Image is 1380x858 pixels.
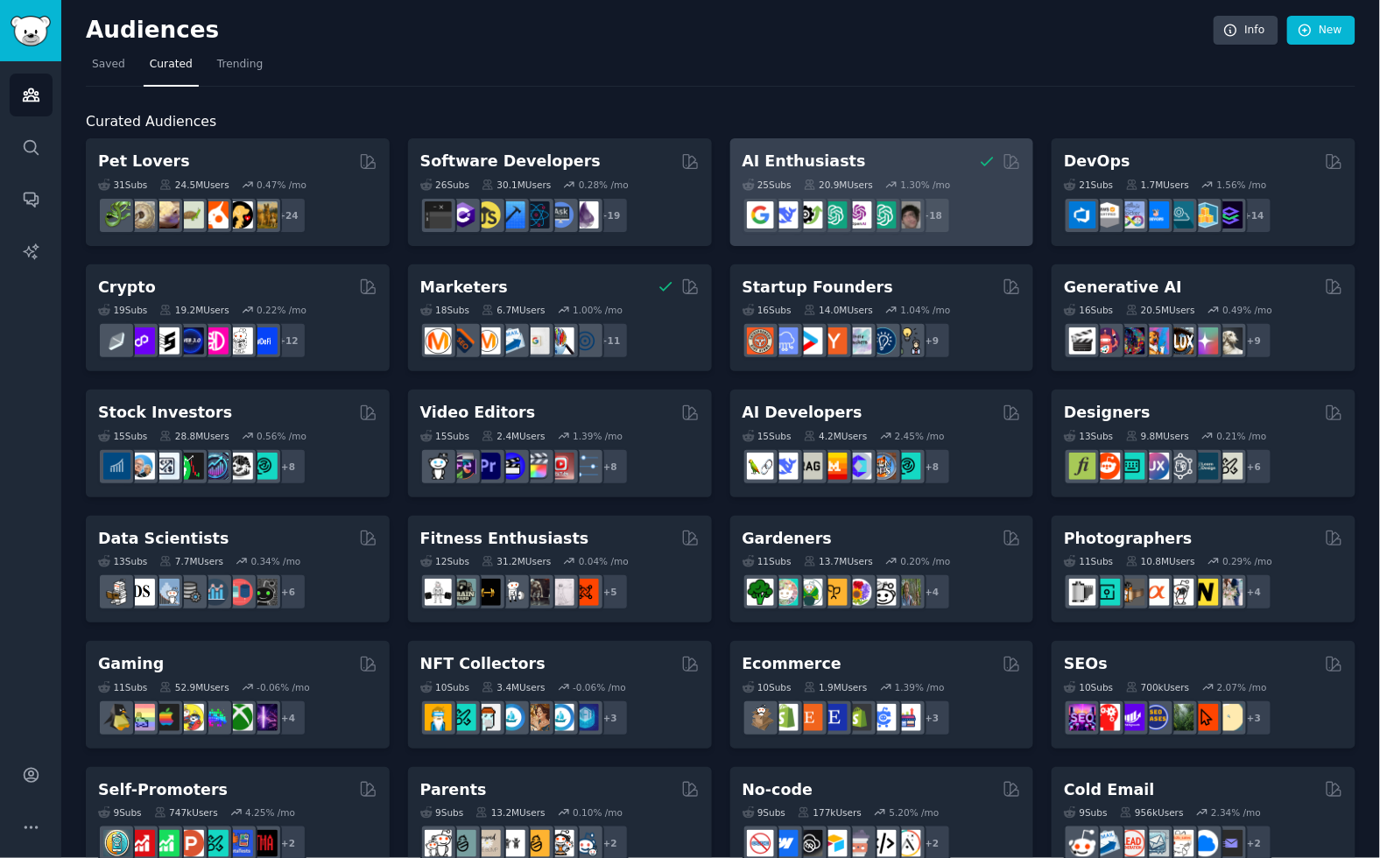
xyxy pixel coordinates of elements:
img: UrbanGardening [870,579,897,606]
div: 19 Sub s [98,304,147,316]
img: leopardgeckos [152,201,180,229]
img: VideoEditors [498,453,525,480]
h2: Pet Lovers [98,151,190,172]
div: 15 Sub s [743,430,792,442]
img: Youtubevideo [547,453,574,480]
h2: AI Developers [743,402,862,424]
div: 0.47 % /mo [257,179,306,191]
div: 0.20 % /mo [901,555,951,567]
img: EntrepreneurRideAlong [747,327,774,355]
img: DreamBooth [1216,327,1243,355]
div: 9 Sub s [743,806,786,819]
img: shopify [771,704,799,731]
img: technicalanalysis [250,453,278,480]
span: Curated Audiences [86,111,216,133]
img: workout [474,579,501,606]
img: datascience [128,579,155,606]
div: 13.2M Users [475,806,545,819]
div: 15 Sub s [98,430,147,442]
div: + 4 [270,700,306,736]
img: physicaltherapy [547,579,574,606]
img: SaaS [771,327,799,355]
div: 1.39 % /mo [895,681,945,693]
img: DeepSeek [771,453,799,480]
img: SonyAlpha [1143,579,1170,606]
div: 15 Sub s [420,430,469,442]
img: The_SEO [1216,704,1243,731]
a: Trending [211,51,269,87]
img: Rag [796,453,823,480]
h2: NFT Collectors [420,653,546,675]
div: 11 Sub s [1064,555,1113,567]
img: parentsofmultiples [547,830,574,857]
div: 11 Sub s [98,681,147,693]
img: WeddingPhotography [1216,579,1243,606]
img: userexperience [1167,453,1194,480]
div: + 12 [270,322,306,359]
div: + 5 [592,573,629,610]
div: 28.8M Users [159,430,229,442]
img: GymMotivation [449,579,476,606]
img: StocksAndTrading [201,453,229,480]
img: reviewmyshopify [845,704,872,731]
h2: Crypto [98,277,156,299]
img: succulents [771,579,799,606]
img: PlatformEngineers [1216,201,1243,229]
img: learnjavascript [474,201,501,229]
img: OpenSourceAI [845,453,872,480]
img: OnlineMarketing [572,327,599,355]
div: 9 Sub s [1064,806,1108,819]
div: 30.1M Users [482,179,551,191]
div: 10 Sub s [1064,681,1113,693]
div: + 3 [1236,700,1272,736]
div: 26 Sub s [420,179,469,191]
img: ValueInvesting [128,453,155,480]
img: Docker_DevOps [1118,201,1145,229]
div: 4.2M Users [804,430,868,442]
img: GardenersWorld [894,579,921,606]
img: ethstaker [152,327,180,355]
img: indiehackers [845,327,872,355]
div: 5.20 % /mo [890,806,940,819]
div: 21 Sub s [1064,179,1113,191]
span: Saved [92,57,125,73]
img: sdforall [1143,327,1170,355]
div: 1.30 % /mo [901,179,951,191]
div: 14.0M Users [804,304,873,316]
img: software [425,201,452,229]
div: + 3 [592,700,629,736]
img: betatests [226,830,253,857]
div: 19.2M Users [159,304,229,316]
img: NFTExchange [425,704,452,731]
div: 6.7M Users [482,304,546,316]
img: LangChain [747,453,774,480]
img: OpenseaMarket [547,704,574,731]
img: gamers [201,704,229,731]
div: 9 Sub s [98,806,142,819]
h2: Generative AI [1064,277,1182,299]
img: macgaming [152,704,180,731]
div: + 8 [592,448,629,485]
h2: Software Developers [420,151,601,172]
div: + 6 [270,573,306,610]
img: MachineLearning [103,579,130,606]
img: NoCodeSaaS [796,830,823,857]
img: dogbreed [250,201,278,229]
div: + 4 [1236,573,1272,610]
div: 747k Users [154,806,218,819]
img: elixir [572,201,599,229]
div: 1.56 % /mo [1217,179,1267,191]
img: swingtrading [226,453,253,480]
div: 10 Sub s [743,681,792,693]
div: 7.7M Users [159,555,223,567]
div: 10 Sub s [420,681,469,693]
div: 1.9M Users [804,681,868,693]
img: Forex [152,453,180,480]
img: OpenSeaNFT [498,704,525,731]
img: dalle2 [1094,327,1121,355]
img: youtubepromotion [128,830,155,857]
div: 24.5M Users [159,179,229,191]
img: nocode [747,830,774,857]
h2: Audiences [86,17,1214,45]
img: Emailmarketing [498,327,525,355]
